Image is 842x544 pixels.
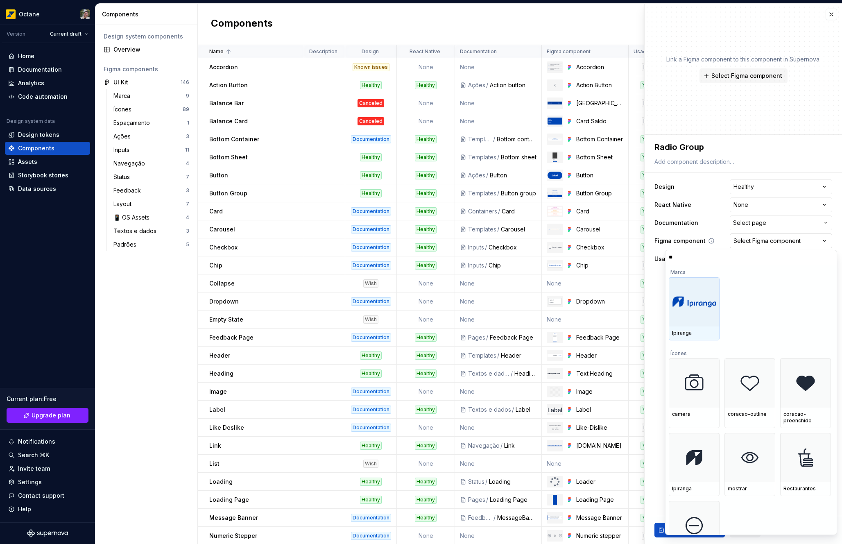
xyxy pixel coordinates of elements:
[669,264,831,277] div: Marca
[728,411,772,417] div: coracao-outline
[783,485,828,492] div: Restaurantes
[669,345,831,358] div: Ícones
[672,411,716,417] div: camera
[672,330,716,336] div: Ipiranga
[728,485,772,492] div: mostrar
[783,411,828,424] div: coracao-preenchido
[672,485,716,492] div: Ipiranga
